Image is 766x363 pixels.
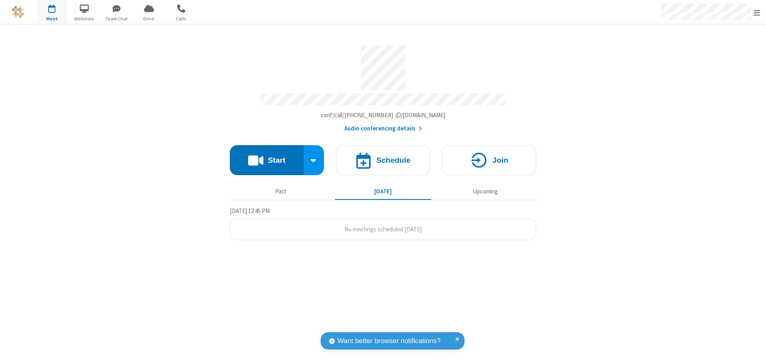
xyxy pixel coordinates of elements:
[746,342,760,357] iframe: Chat
[304,145,324,175] div: Start conference options
[344,124,422,133] button: Audio conferencing details
[338,336,440,346] span: Want better browser notifications?
[336,145,430,175] button: Schedule
[233,184,329,199] button: Past
[37,15,67,22] span: Meet
[230,206,536,241] section: Today's Meetings
[492,156,508,164] h4: Join
[102,15,132,22] span: Team Chat
[437,184,533,199] button: Upcoming
[321,111,446,120] button: Copy my meeting room linkCopy my meeting room link
[134,15,164,22] span: Drive
[69,15,99,22] span: Webinars
[321,111,446,119] span: Copy my meeting room link
[344,225,422,233] span: No meetings scheduled [DATE]
[376,156,411,164] h4: Schedule
[230,39,536,133] section: Account details
[12,6,24,18] img: QA Selenium DO NOT DELETE OR CHANGE
[230,145,304,175] button: Start
[166,15,196,22] span: Calls
[335,184,431,199] button: [DATE]
[230,207,270,215] span: [DATE] 12:45 PM
[268,156,285,164] h4: Start
[442,145,536,175] button: Join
